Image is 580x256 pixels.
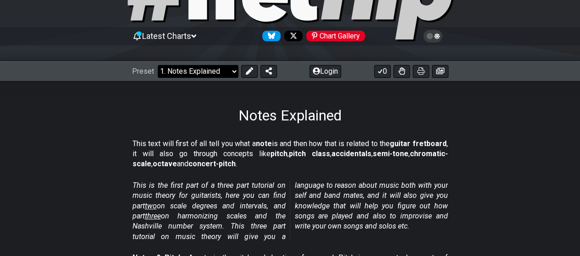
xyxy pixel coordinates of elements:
button: Create image [432,65,448,78]
button: Toggle Dexterity for all fretkits [393,65,410,78]
strong: accidentals [331,149,371,158]
h1: Notes Explained [238,107,342,124]
div: Chart Gallery [306,31,365,41]
button: Edit Preset [241,65,258,78]
button: Share Preset [260,65,277,78]
strong: semi-tone [373,149,409,158]
a: Follow #fretflip at Bluesky [259,31,281,41]
p: This text will first of all tell you what a is and then how that is related to the , it will also... [133,139,448,169]
button: 0 [374,65,391,78]
span: Preset [132,67,154,76]
em: This is the first part of a three part tutorial on music theory for guitarists, here you can find... [133,181,448,241]
strong: pitch class [289,149,330,158]
strong: octave [153,159,177,168]
a: Follow #fretflip at X [281,31,303,41]
span: Toggle light / dark theme [428,32,438,40]
select: Preset [158,65,238,78]
strong: concert-pitch [188,159,236,168]
button: Print [413,65,429,78]
strong: note [256,139,272,148]
span: two [145,202,157,210]
strong: pitch [271,149,287,158]
a: #fretflip at Pinterest [303,31,365,41]
span: Latest Charts [142,31,191,41]
strong: guitar fretboard [390,139,447,148]
span: three [145,212,161,220]
button: Login [309,65,341,78]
